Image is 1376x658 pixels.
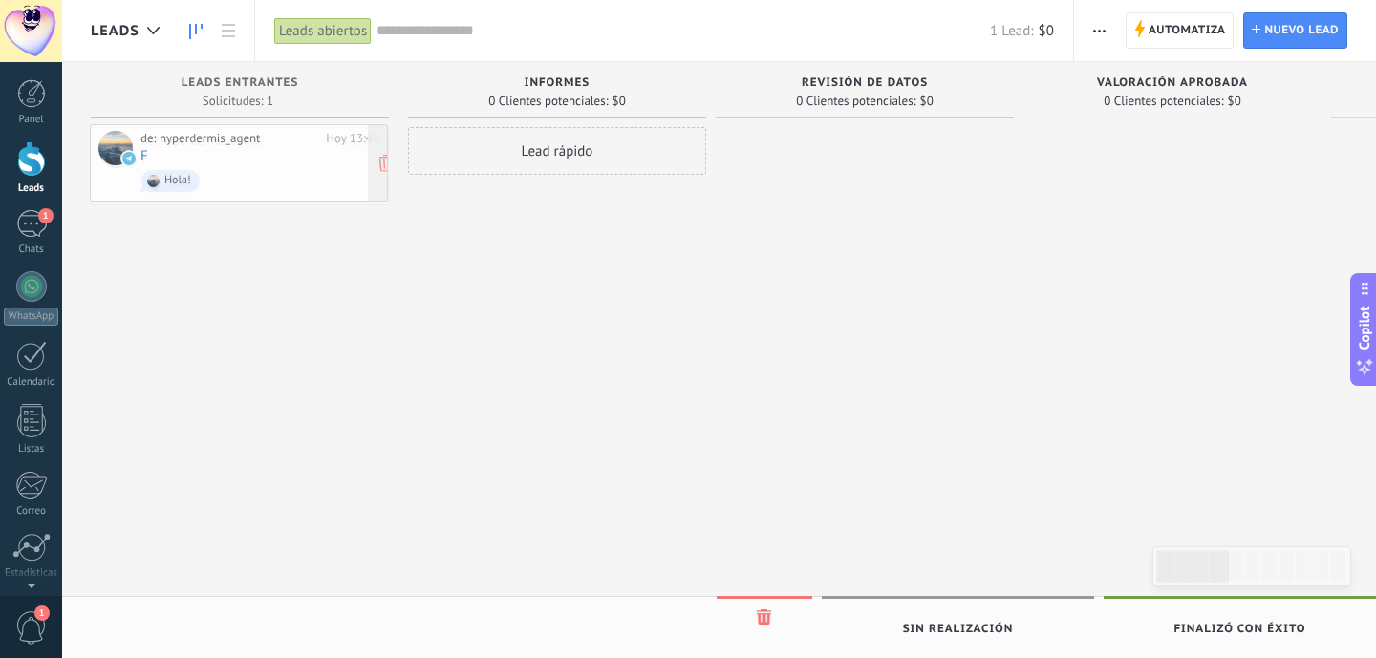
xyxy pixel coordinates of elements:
div: WhatsApp [4,308,58,326]
span: Informes [525,76,590,90]
a: Lista [212,12,245,50]
div: Leads abiertos [274,17,372,45]
a: Nuevo lead [1243,12,1347,49]
span: $0 [1039,22,1054,40]
div: Hola! [164,174,191,187]
span: Automatiza [1149,13,1226,48]
div: Correo [4,505,59,518]
span: $0 [1228,96,1241,107]
div: Leads [4,182,59,195]
div: Leads Entrantes [100,76,379,93]
span: 1 [34,605,50,621]
span: 0 Clientes potenciales: [1104,96,1223,107]
div: Valoración aprobada [1033,76,1312,93]
span: Leads [91,22,140,40]
span: 0 Clientes potenciales: [796,96,915,107]
button: Más [1086,12,1113,49]
span: Copilot [1355,306,1374,350]
span: $0 [613,96,626,107]
span: Solicitudes: 1 [203,96,273,107]
div: Listas [4,443,59,456]
span: $0 [920,96,934,107]
img: telegram-sm.svg [122,152,136,165]
div: Informes [418,76,697,93]
span: Nuevo lead [1264,13,1339,48]
div: Calendario [4,376,59,389]
div: Chats [4,244,59,256]
span: 0 Clientes potenciales: [488,96,608,107]
a: F [140,148,148,164]
div: Revisión de datos [725,76,1004,93]
div: F [98,131,133,165]
div: Hoy 13:49 [326,131,379,146]
div: Panel [4,114,59,126]
span: 1 Lead: [990,22,1033,40]
span: 1 [38,208,54,223]
a: Leads [180,12,212,50]
a: Automatiza [1126,12,1235,49]
div: de: hyperdermis_agent [140,131,319,146]
span: Revisión de datos [802,76,928,90]
span: Valoración aprobada [1097,76,1248,90]
div: Lead rápido [408,127,706,175]
span: Leads Entrantes [182,76,299,90]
